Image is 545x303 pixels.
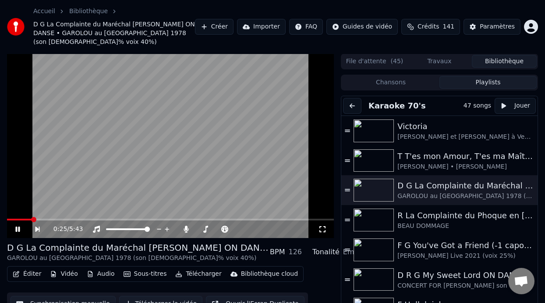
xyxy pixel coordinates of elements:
[237,19,286,35] button: Importer
[397,222,534,231] div: BEAU DOMMAGE
[241,270,298,278] div: Bibliothèque cloud
[312,247,340,257] div: Tonalité
[391,57,403,66] span: ( 45 )
[46,268,81,280] button: Vidéo
[407,55,472,68] button: Travaux
[69,225,83,234] span: 5:43
[397,150,534,162] div: T T'es mon Amour, T'es ma Maîtresse
[69,7,108,16] a: Bibliothèque
[397,269,534,281] div: D R G My Sweet Lord ON DANSE (0-2:58 capo 2)
[7,18,25,36] img: youka
[464,101,491,110] div: 47 songs
[508,268,534,294] div: Ouvrir le chat
[7,254,270,263] div: GAROLOU au [GEOGRAPHIC_DATA] 1978 (son [DEMOGRAPHIC_DATA]% voix 40%)
[53,225,74,234] div: /
[472,55,537,68] button: Bibliothèque
[397,239,534,252] div: F G You've Got a Friend (-1 capo 1)
[397,162,534,171] div: [PERSON_NAME] • [PERSON_NAME]
[33,7,195,47] nav: breadcrumb
[83,268,118,280] button: Audio
[172,268,225,280] button: Télécharger
[342,76,439,89] button: Chansons
[397,281,534,290] div: CONCERT FOR [PERSON_NAME] son & friends (voix 40%]
[397,120,534,133] div: Victoria
[326,19,398,35] button: Guides de vidéo
[120,268,170,280] button: Sous-titres
[53,225,67,234] span: 0:25
[342,55,407,68] button: File d'attente
[365,100,429,112] button: Karaoke 70's
[495,98,536,114] button: Jouer
[442,22,454,31] span: 141
[288,247,302,257] div: 126
[401,19,460,35] button: Crédits141
[397,133,534,141] div: [PERSON_NAME] et [PERSON_NAME] à Vedettes en direct 1978
[418,22,439,31] span: Crédits
[464,19,520,35] button: Paramètres
[33,7,55,16] a: Accueil
[289,19,323,35] button: FAQ
[7,242,270,254] div: D G La Complainte du Maréchal [PERSON_NAME] ON DANSE
[397,192,534,201] div: GAROLOU au [GEOGRAPHIC_DATA] 1978 (son [DEMOGRAPHIC_DATA]% voix 40%)
[195,19,234,35] button: Créer
[9,268,45,280] button: Éditer
[480,22,515,31] div: Paramètres
[397,180,534,192] div: D G La Complainte du Maréchal [PERSON_NAME] ON DANSE
[397,209,534,222] div: R La Complainte du Phoque en [US_STATE]
[33,20,195,47] span: D G La Complainte du Maréchal [PERSON_NAME] ON DANSE • GAROLOU au [GEOGRAPHIC_DATA] 1978 (son [DE...
[397,252,534,260] div: [PERSON_NAME] Live 2021 (voix 25%)
[270,247,285,257] div: BPM
[439,76,537,89] button: Playlists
